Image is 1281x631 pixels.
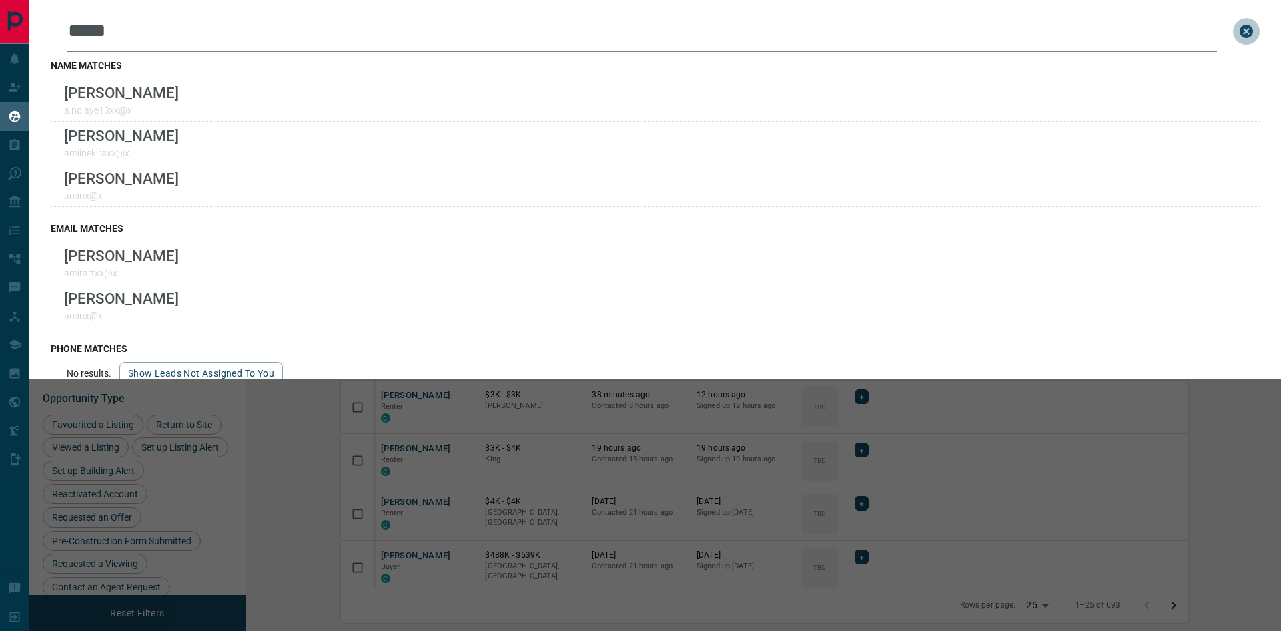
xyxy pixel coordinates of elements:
p: [PERSON_NAME] [64,247,179,264]
p: [PERSON_NAME] [64,127,179,144]
p: amiinekiraxx@x [64,148,179,158]
button: show leads not assigned to you [119,362,283,385]
p: [PERSON_NAME] [64,290,179,307]
h3: name matches [51,60,1260,71]
p: aminx@x [64,310,179,321]
p: aminx@x [64,190,179,201]
h3: phone matches [51,343,1260,354]
h3: email matches [51,223,1260,234]
button: close search bar [1233,18,1260,45]
p: [PERSON_NAME] [64,84,179,101]
p: [PERSON_NAME] [64,170,179,187]
p: amirartxx@x [64,268,179,278]
p: a.ndiaye13xx@x [64,105,179,116]
p: No results. [67,368,111,379]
